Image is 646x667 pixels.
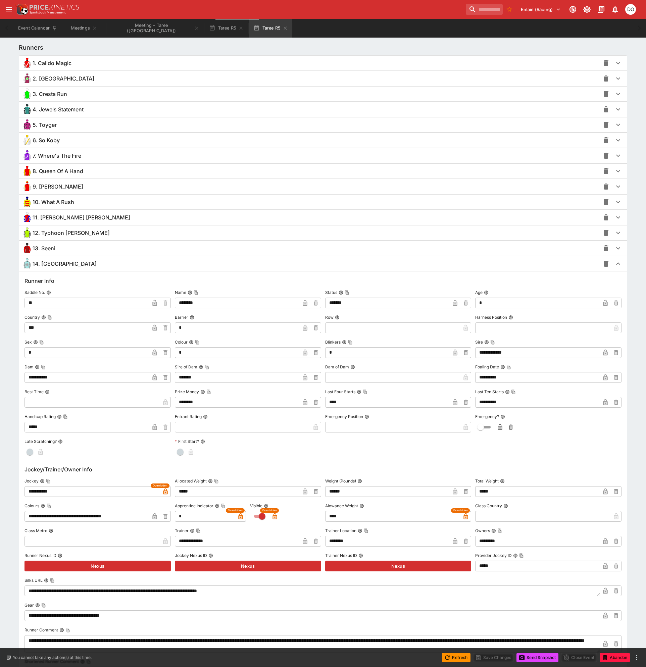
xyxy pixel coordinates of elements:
[22,258,33,269] img: parmenio_64x64.png
[33,199,74,206] span: 10. What A Rush
[567,3,579,15] button: Connected to PK
[339,290,343,295] button: StatusCopy To Clipboard
[47,315,52,320] button: Copy To Clipboard
[41,603,46,608] button: Copy To Clipboard
[62,19,105,38] button: Meetings
[513,553,518,558] button: Provider Jockey IDCopy To Clipboard
[13,655,92,661] p: You cannot take any action(s) at this time.
[175,290,186,295] p: Name
[203,414,208,419] button: Entrant Rating
[214,479,219,483] button: Copy To Clipboard
[475,290,483,295] p: Age
[24,277,622,285] h6: Runner Info
[475,389,504,395] p: Last Ten Starts
[342,340,347,345] button: BlinkersCopy To Clipboard
[107,19,203,38] button: Meeting - Taree (AUS)
[484,290,489,295] button: Age
[194,290,198,295] button: Copy To Clipboard
[595,3,607,15] button: Documentation
[508,315,513,320] button: Harness Position
[325,339,341,345] p: Blinkers
[325,414,363,419] p: Emergency Position
[30,11,66,14] img: Sportsbook Management
[348,340,353,345] button: Copy To Clipboard
[357,479,362,483] button: Weight (Pounds)
[47,504,51,508] button: Copy To Clipboard
[208,479,213,483] button: Allocated WeightCopy To Clipboard
[175,389,199,395] p: Prize Money
[196,528,201,533] button: Copy To Clipboard
[506,365,511,369] button: Copy To Clipboard
[325,561,471,571] button: Nexus
[33,260,97,267] span: 14. [GEOGRAPHIC_DATA]
[49,528,53,533] button: Class Metro
[491,528,496,533] button: OwnersCopy To Clipboard
[466,4,503,15] input: search
[581,3,593,15] button: Toggle light/dark mode
[175,364,197,370] p: Sire of Dam
[206,390,211,394] button: Copy To Clipboard
[57,414,62,419] button: Handicap RatingCopy To Clipboard
[475,478,499,484] p: Total Weight
[325,290,337,295] p: Status
[519,553,524,558] button: Copy To Clipboard
[325,503,358,509] p: Alowance Weight
[33,214,130,221] span: 11. [PERSON_NAME] [PERSON_NAME]
[22,166,33,176] img: queen-of-a-hand_64x64.png
[175,439,199,444] p: First Start?
[475,528,490,533] p: Owners
[39,340,44,345] button: Copy To Clipboard
[325,528,356,533] p: Trainer Location
[58,553,62,558] button: Runner Nexus ID
[22,212,33,223] img: rommel-s-wolf_64x64.png
[504,4,515,15] button: No Bookmarks
[33,75,94,82] span: 2. [GEOGRAPHIC_DATA]
[175,478,207,484] p: Allocated Weight
[500,365,505,369] button: Foaling DateCopy To Clipboard
[325,389,355,395] p: Last Four Starts
[215,504,219,508] button: Apprentice IndicatorCopy To Clipboard
[24,553,56,558] p: Runner Nexus ID
[33,91,67,98] span: 3. Cresta Run
[345,290,349,295] button: Copy To Clipboard
[24,465,622,473] h6: Jockey/Trainer/Owner Info
[442,653,470,662] button: Refresh
[189,340,194,345] button: ColourCopy To Clipboard
[41,365,46,369] button: Copy To Clipboard
[175,503,213,509] p: Apprentice Indicator
[357,390,361,394] button: Last Four StartsCopy To Clipboard
[44,578,49,583] button: Silks URLCopy To Clipboard
[325,314,334,320] p: Row
[359,504,364,508] button: Alowance Weight
[24,478,39,484] p: Jockey
[228,508,243,513] span: Overridden
[205,365,209,369] button: Copy To Clipboard
[24,602,34,608] p: Gear
[63,414,68,419] button: Copy To Clipboard
[335,315,340,320] button: Row
[325,364,349,370] p: Dam of Dam
[22,135,33,146] img: so-koby_64x64.png
[363,390,367,394] button: Copy To Clipboard
[22,227,33,238] img: typhoon-neta_64x64.png
[205,19,248,38] button: Taree R5
[22,181,33,192] img: mr-villa_64x64.png
[199,365,203,369] button: Sire of DamCopy To Clipboard
[175,553,207,558] p: Jockey Nexus ID
[249,19,292,38] button: Taree R5
[250,503,262,509] p: Visible
[503,504,508,508] button: Class Country
[30,5,79,10] img: PriceKinetics
[325,553,357,558] p: Trainer Nexus ID
[22,150,33,161] img: where-s-the-fire_64x64.png
[22,58,33,68] img: calido-magic_64x64.png
[484,340,489,345] button: SireCopy To Clipboard
[358,553,363,558] button: Trainer Nexus ID
[490,340,495,345] button: Copy To Clipboard
[262,508,277,513] span: Overridden
[153,483,167,488] span: Overridden
[35,365,40,369] button: DamCopy To Clipboard
[625,4,636,15] div: Daniel Olerenshaw
[190,315,194,320] button: Barrier
[264,504,268,508] button: Visible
